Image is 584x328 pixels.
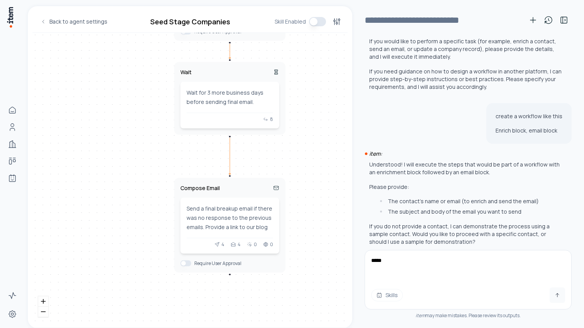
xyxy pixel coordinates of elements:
button: View history [541,12,556,28]
a: Companies [5,136,20,152]
div: Wait for 3 more business days before sending final email. [187,88,273,107]
p: create a workflow like this [496,112,562,120]
span: 4 [221,241,224,248]
a: Agents [5,170,20,186]
button: New conversation [525,12,541,28]
span: Skills [385,291,398,299]
a: Activity [5,288,20,303]
span: 8 [270,116,273,122]
button: Toggle sidebar [556,12,572,28]
div: Send a final breakup email if there was no response to the previous emails. Provide a link to our... [187,204,273,232]
p: If you would like to perform a specific task (for example, enrich a contact, send an email, or up... [369,37,562,61]
span: 0 [270,241,273,248]
a: People [5,119,20,135]
h6: Require User Approval [194,260,241,267]
span: Skill Enabled [275,18,306,25]
p: Enrich block, email block [496,127,562,134]
h5: Wait [180,68,192,76]
div: may make mistakes. Please review its outputs. [365,313,572,319]
div: Compose EmailSend a final breakup email if there was no response to the previous emails. Provide ... [174,178,285,273]
span: 4 [238,241,241,248]
button: Skills [371,289,403,301]
a: Home [5,102,20,118]
p: Please provide: [369,183,562,191]
i: item: [369,150,382,157]
h5: Compose Email [180,184,220,192]
p: If you do not provide a contact, I can demonstrate the process using a sample contact. Would you ... [369,223,562,246]
p: Understood! I will execute the steps that would be part of a workflow with an enrichment block fo... [369,161,562,176]
i: item [416,312,425,319]
p: If you need guidance on how to design a workflow in another platform, I can provide step-by-step ... [369,68,562,91]
button: Send message [550,287,565,303]
button: zoom out [38,307,48,317]
img: Item Brain Logo [6,6,14,28]
a: Back to agent settings [36,15,112,29]
div: WaitWait for 3 more business days before sending final email.8 [174,62,285,135]
button: Toggle workflow [309,17,326,26]
li: The subject and body of the email you want to send [378,208,562,216]
a: Settings [5,306,20,322]
span: 0 [254,241,257,248]
li: The contact’s name or email (to enrich and send the email) [378,197,562,205]
a: Deals [5,153,20,169]
button: zoom in [38,296,48,307]
h2: Seed Stage Companies [139,16,242,27]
